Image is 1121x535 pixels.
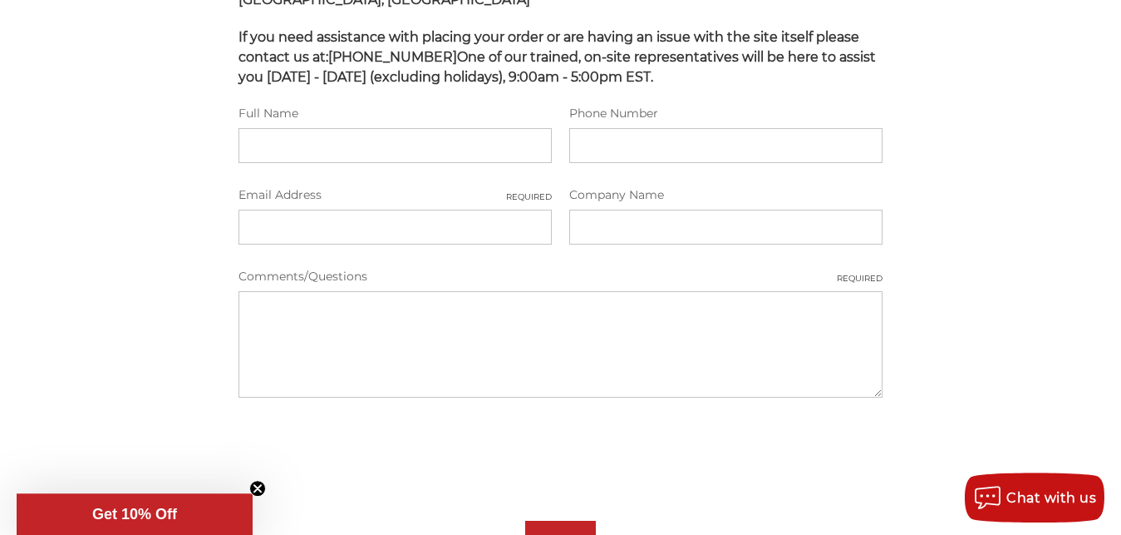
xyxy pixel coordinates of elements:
[238,268,883,285] label: Comments/Questions
[569,105,883,122] label: Phone Number
[328,49,457,65] strong: [PHONE_NUMBER]
[238,186,552,204] label: Email Address
[17,493,253,535] div: Get 10% OffClose teaser
[238,421,491,486] iframe: reCAPTCHA
[1006,490,1096,506] span: Chat with us
[965,473,1104,523] button: Chat with us
[249,480,266,497] button: Close teaser
[92,506,177,523] span: Get 10% Off
[238,105,552,122] label: Full Name
[238,29,876,85] span: If you need assistance with placing your order or are having an issue with the site itself please...
[569,186,883,204] label: Company Name
[506,191,552,203] small: Required
[837,272,883,285] small: Required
